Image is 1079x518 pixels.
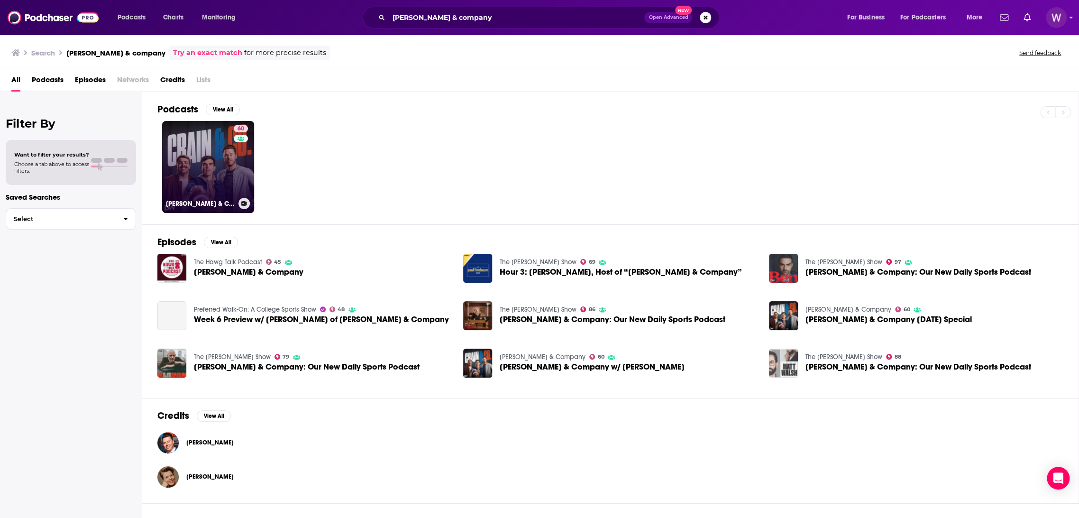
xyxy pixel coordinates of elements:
[1046,7,1067,28] img: User Profile
[14,161,89,174] span: Choose a tab above to access filters.
[805,353,882,361] a: The Matt Walsh Show
[32,72,64,92] a: Podcasts
[805,363,1031,371] a: Crain & Company: Our New Daily Sports Podcast
[649,15,688,20] span: Open Advanced
[6,216,116,222] span: Select
[580,259,595,265] a: 69
[197,410,231,422] button: View All
[966,11,982,24] span: More
[194,305,316,314] a: Preferred Walk-On: A College Sports Show
[580,306,595,312] a: 86
[8,9,99,27] a: Podchaser - Follow, Share and Rate Podcasts
[194,353,271,361] a: The Andrew Klavan Show
[769,349,798,378] img: Crain & Company: Our New Daily Sports Podcast
[266,259,282,265] a: 45
[1046,7,1067,28] span: Logged in as williammwhite
[500,363,685,371] a: Crain & Company w/ Sam Alvey
[157,103,240,115] a: PodcastsView All
[157,301,186,330] a: Week 6 Preview w/ Jake Crain of Crain & Company
[186,439,234,446] span: [PERSON_NAME]
[186,439,234,446] a: David Cone
[500,363,685,371] span: [PERSON_NAME] & Company w/ [PERSON_NAME]
[157,254,186,283] img: Jake Crain Crain & Company
[1046,7,1067,28] button: Show profile menu
[157,432,179,453] img: David Cone
[194,363,420,371] span: [PERSON_NAME] & Company: Our New Daily Sports Podcast
[805,258,882,266] a: The Ben Shapiro Show
[372,7,728,28] div: Search podcasts, credits, & more...
[11,72,20,92] a: All
[329,306,345,312] a: 48
[163,11,183,24] span: Charts
[895,306,910,312] a: 60
[157,236,238,248] a: EpisodesView All
[244,47,326,58] span: for more precise results
[900,11,946,24] span: For Podcasters
[157,427,1063,458] button: David ConeDavid Cone
[903,307,910,312] span: 60
[886,354,901,360] a: 88
[195,10,248,25] button: open menu
[463,301,492,330] img: Crain & Company: Our New Daily Sports Podcast
[589,354,604,360] a: 60
[157,103,198,115] h2: Podcasts
[805,305,891,314] a: Crain & Company
[157,236,196,248] h2: Episodes
[805,268,1031,276] span: [PERSON_NAME] & Company: Our New Daily Sports Podcast
[886,259,901,265] a: 97
[75,72,106,92] a: Episodes
[500,268,742,276] a: Hour 3: Jake Crain, Host of “Crain & Company”
[769,254,798,283] img: Crain & Company: Our New Daily Sports Podcast
[157,410,189,422] h2: Credits
[194,315,449,324] span: Week 6 Preview w/ [PERSON_NAME] of [PERSON_NAME] & Company
[238,124,244,134] span: 60
[31,48,55,57] h3: Search
[644,12,692,23] button: Open AdvancedNew
[463,254,492,283] a: Hour 3: Jake Crain, Host of “Crain & Company”
[283,355,289,359] span: 79
[500,315,725,324] span: [PERSON_NAME] & Company: Our New Daily Sports Podcast
[841,10,896,25] button: open menu
[186,473,234,481] span: [PERSON_NAME]
[274,260,281,264] span: 45
[157,410,231,422] a: CreditsView All
[157,466,179,488] img: Jamie Yuenger
[769,301,798,330] img: Crain & Company Saturday Special
[805,315,972,324] a: Crain & Company Saturday Special
[500,268,742,276] span: Hour 3: [PERSON_NAME], Host of “[PERSON_NAME] & Company”
[463,349,492,378] img: Crain & Company w/ Sam Alvey
[194,315,449,324] a: Week 6 Preview w/ Jake Crain of Crain & Company
[194,258,262,266] a: The Hawg Talk Podcast
[500,305,576,314] a: The Michael Knowles Show
[166,200,235,208] h3: [PERSON_NAME] & Company
[206,104,240,115] button: View All
[805,315,972,324] span: [PERSON_NAME] & Company [DATE] Special
[588,307,595,312] span: 86
[118,11,146,24] span: Podcasts
[173,47,242,58] a: Try an exact match
[111,10,158,25] button: open menu
[1020,9,1034,26] a: Show notifications dropdown
[597,355,604,359] span: 60
[162,121,254,213] a: 60[PERSON_NAME] & Company
[847,11,885,24] span: For Business
[194,268,303,276] a: Jake Crain Crain & Company
[675,6,692,15] span: New
[960,10,994,25] button: open menu
[157,349,186,378] img: Crain & Company: Our New Daily Sports Podcast
[500,353,585,361] a: Crain & Company
[196,72,210,92] span: Lists
[160,72,185,92] a: Credits
[894,10,960,25] button: open menu
[338,307,345,312] span: 48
